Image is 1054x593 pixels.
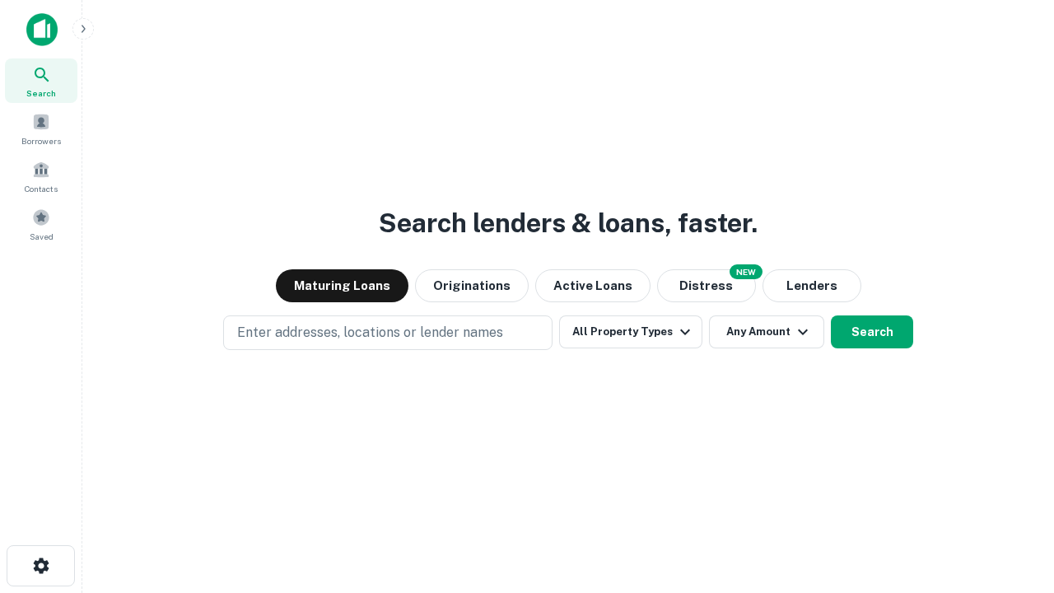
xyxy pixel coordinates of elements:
[831,315,913,348] button: Search
[379,203,758,243] h3: Search lenders & loans, faster.
[26,86,56,100] span: Search
[5,202,77,246] a: Saved
[657,269,756,302] button: Search distressed loans with lien and other non-mortgage details.
[21,134,61,147] span: Borrowers
[709,315,824,348] button: Any Amount
[5,154,77,198] a: Contacts
[5,106,77,151] a: Borrowers
[972,409,1054,488] iframe: Chat Widget
[5,58,77,103] a: Search
[763,269,861,302] button: Lenders
[415,269,529,302] button: Originations
[730,264,763,279] div: NEW
[559,315,702,348] button: All Property Types
[535,269,651,302] button: Active Loans
[30,230,54,243] span: Saved
[26,13,58,46] img: capitalize-icon.png
[276,269,408,302] button: Maturing Loans
[237,323,503,343] p: Enter addresses, locations or lender names
[223,315,553,350] button: Enter addresses, locations or lender names
[25,182,58,195] span: Contacts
